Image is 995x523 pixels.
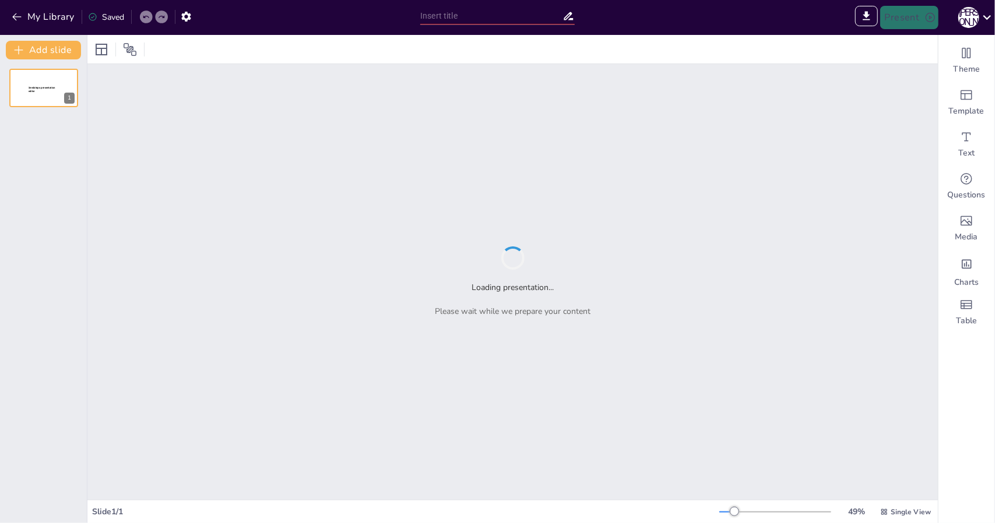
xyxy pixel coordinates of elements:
span: Sendsteps presentation editor [29,86,55,93]
div: Saved [88,11,124,23]
div: Add images, graphics, shapes or video [938,207,994,249]
button: Present [880,6,938,29]
div: Ш [PERSON_NAME] [958,7,979,28]
p: Please wait while we prepare your content [435,305,590,317]
span: Position [123,43,137,56]
div: Layout [92,40,111,59]
input: Insert title [420,8,562,24]
span: Table [956,315,977,327]
span: Theme [953,63,980,75]
div: Add charts and graphs [938,249,994,291]
span: Single View [891,507,931,517]
div: Add text boxes [938,123,994,165]
div: 1 [64,93,75,104]
span: Export to PowerPoint [855,6,878,29]
div: Get real-time input from your audience [938,165,994,207]
span: Charts [954,277,979,288]
h2: Loading presentation... [472,281,554,294]
span: Text [958,147,975,159]
span: Questions [948,189,986,201]
div: Add ready made slides [938,82,994,123]
span: Template [949,105,985,117]
button: My Library [9,8,79,26]
button: Add slide [6,41,81,59]
div: Change the overall theme [938,40,994,82]
div: 1 [9,69,78,107]
div: 49 % [843,506,871,518]
div: Add a table [938,291,994,333]
div: Slide 1 / 1 [92,506,719,518]
button: Ш [PERSON_NAME] [958,6,979,29]
span: Media [955,231,978,243]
